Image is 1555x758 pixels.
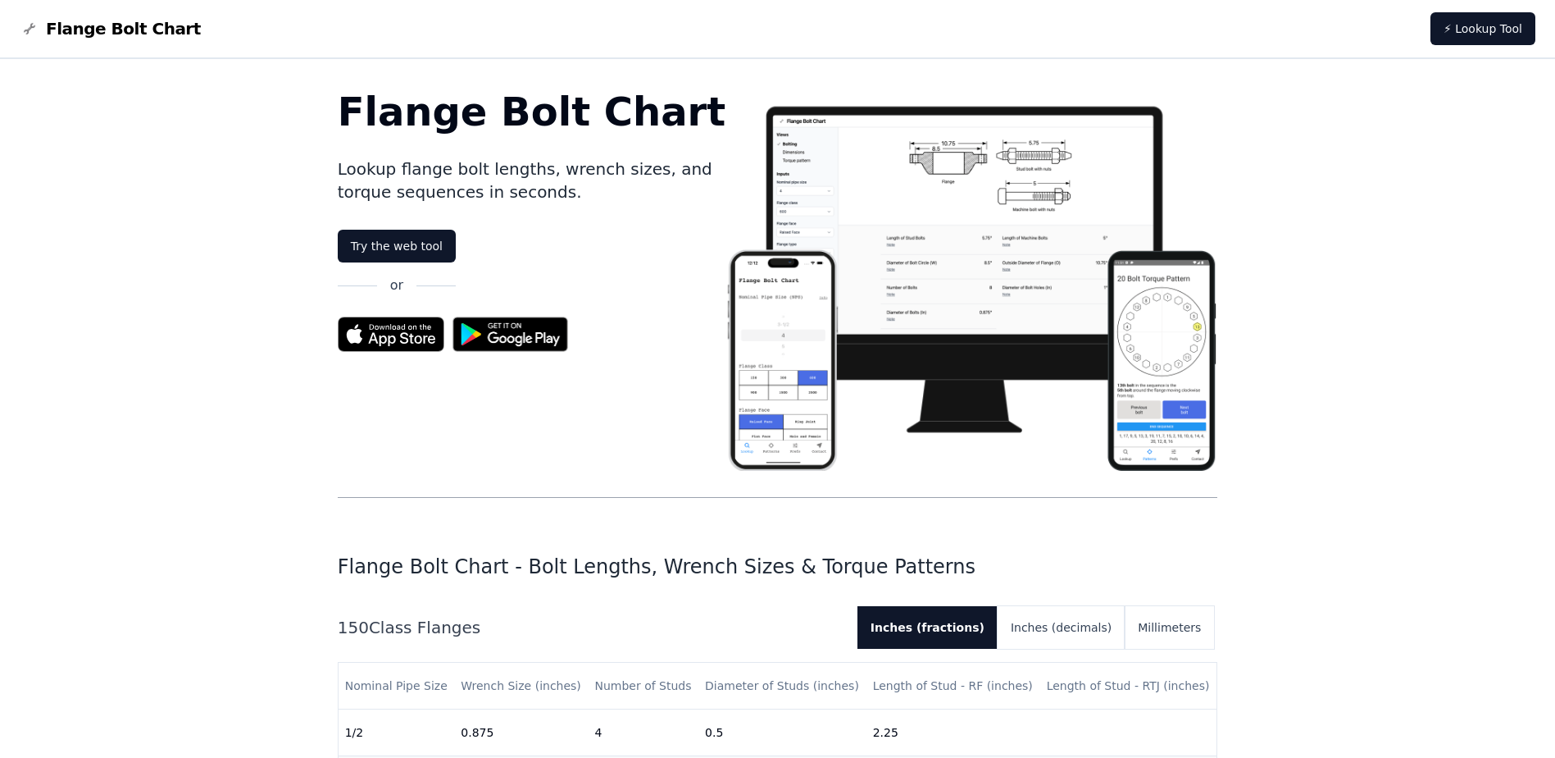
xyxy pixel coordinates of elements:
[338,92,726,131] h1: Flange Bolt Chart
[588,663,698,710] th: Number of Studs
[1125,606,1214,649] button: Millimeters
[339,663,455,710] th: Nominal Pipe Size
[338,616,844,639] h2: 150 Class Flanges
[698,710,866,756] td: 0.5
[698,663,866,710] th: Diameter of Studs (inches)
[998,606,1125,649] button: Inches (decimals)
[46,17,201,40] span: Flange Bolt Chart
[866,663,1040,710] th: Length of Stud - RF (inches)
[454,710,588,756] td: 0.875
[1430,12,1535,45] a: ⚡ Lookup Tool
[338,317,444,352] img: App Store badge for the Flange Bolt Chart app
[390,276,403,295] p: or
[338,230,456,263] a: Try the web tool
[857,606,998,649] button: Inches (fractions)
[339,710,455,756] td: 1/2
[866,710,1040,756] td: 2.25
[454,663,588,710] th: Wrench Size (inches)
[725,92,1217,471] img: Flange bolt chart app screenshot
[338,554,1218,580] h1: Flange Bolt Chart - Bolt Lengths, Wrench Sizes & Torque Patterns
[1040,663,1217,710] th: Length of Stud - RTJ (inches)
[444,308,577,360] img: Get it on Google Play
[338,158,726,203] p: Lookup flange bolt lengths, wrench sizes, and torque sequences in seconds.
[20,19,39,39] img: Flange Bolt Chart Logo
[20,17,201,40] a: Flange Bolt Chart LogoFlange Bolt Chart
[588,710,698,756] td: 4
